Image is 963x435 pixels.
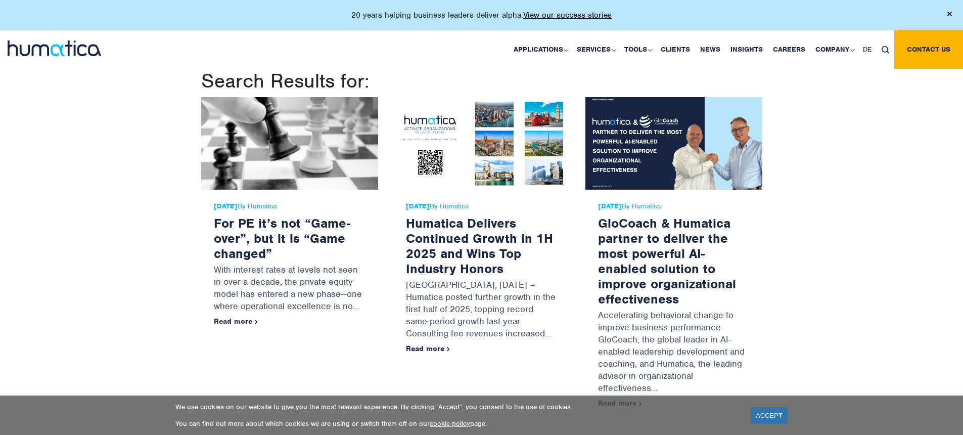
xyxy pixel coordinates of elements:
[175,403,738,411] p: We use cookies on our website to give you the most relevant experience. By clicking “Accept”, you...
[175,419,738,428] p: You can find out more about which cookies we are using or switch them off on our page.
[725,30,768,69] a: Insights
[695,30,725,69] a: News
[406,344,450,353] a: Read more
[509,30,572,69] a: Applications
[523,10,612,20] a: View our success stories
[619,30,656,69] a: Tools
[214,202,238,210] strong: [DATE]
[598,215,736,307] a: GloCoach & Humatica partner to deliver the most powerful AI-enabled solution to improve organizat...
[255,320,258,324] img: arrowicon
[572,30,619,69] a: Services
[393,97,570,190] img: Humatica Delivers Continued Growth in 1H 2025 and Wins Top Industry Honors
[406,215,553,277] a: Humatica Delivers Continued Growth in 1H 2025 and Wins Top Industry Honors
[406,202,558,210] span: By Humatica
[882,46,889,54] img: search_icon
[858,30,877,69] a: DE
[894,30,963,69] a: Contact us
[201,69,762,93] h1: Search Results for:
[768,30,810,69] a: Careers
[351,10,612,20] p: 20 years helping business leaders deliver alpha.
[214,317,258,326] a: Read more
[406,202,430,210] strong: [DATE]
[8,40,101,56] img: logo
[447,347,450,352] img: arrowicon
[656,30,695,69] a: Clients
[863,45,872,54] span: DE
[214,202,365,210] span: By Humatica
[214,215,350,262] a: For PE it’s not “Game-over”, but it is “Game changed”
[598,202,750,210] span: By Humatica
[201,97,378,190] img: For PE it’s not “Game-over”, but it is “Game changed”
[214,261,365,317] p: With interest rates at levels not seen in over a decade, the private equity model has entered a n...
[406,276,558,344] p: [GEOGRAPHIC_DATA], [DATE] – Humatica posted further growth in the first half of 2025, topping rec...
[751,407,788,424] a: ACCEPT
[585,97,762,190] img: GloCoach & Humatica partner to deliver the most powerful AI-enabled solution to improve organizat...
[430,419,470,428] a: cookie policy
[810,30,858,69] a: Company
[598,202,622,210] strong: [DATE]
[598,307,750,399] p: Accelerating behavioral change to improve business performance GloCoach, the global leader in AI-...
